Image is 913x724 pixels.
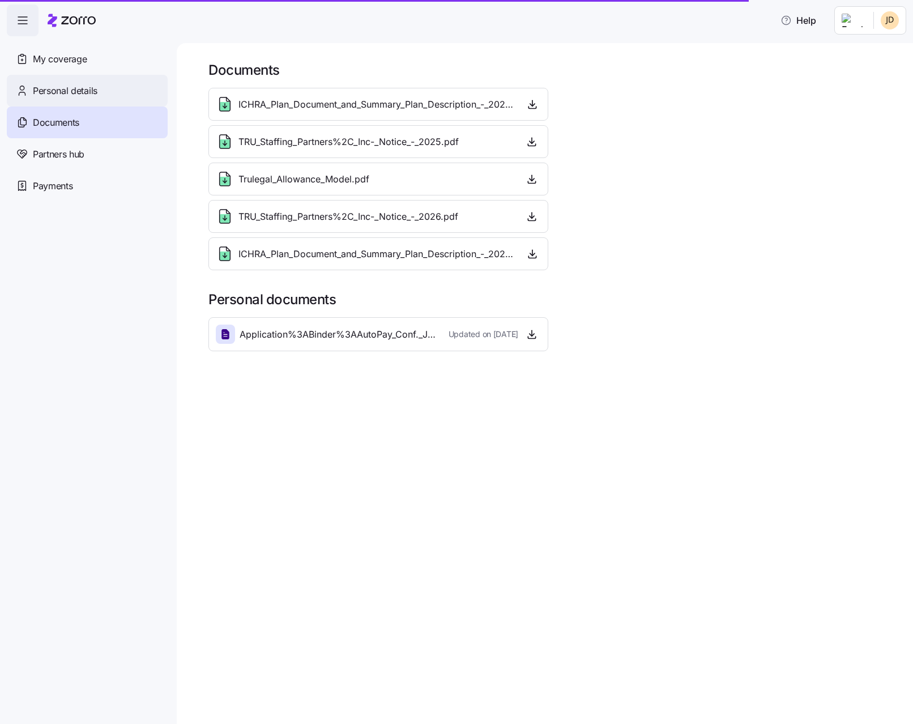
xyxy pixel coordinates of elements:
a: My coverage [7,43,168,75]
span: Partners hub [33,147,84,161]
img: 3ec5d2eed06be18bf036042d3b68a05a [881,11,899,29]
img: Employer logo [842,14,864,27]
span: Updated on [DATE] [449,329,518,340]
span: Application%3ABinder%3AAutoPay_Conf._JDelgado.pdf [240,327,440,342]
h1: Personal documents [208,291,897,308]
span: Personal details [33,84,97,98]
a: Payments [7,170,168,202]
a: Partners hub [7,138,168,170]
a: Documents [7,107,168,138]
span: TRU_Staffing_Partners%2C_Inc-_Notice_-_2025.pdf [238,135,459,149]
span: Documents [33,116,79,130]
span: My coverage [33,52,87,66]
a: Personal details [7,75,168,107]
span: ICHRA_Plan_Document_and_Summary_Plan_Description_-_2026.pdf [238,247,514,261]
h1: Documents [208,61,897,79]
button: Help [771,9,825,32]
span: Trulegal_Allowance_Model.pdf [238,172,369,186]
span: Payments [33,179,72,193]
span: TRU_Staffing_Partners%2C_Inc-_Notice_-_2026.pdf [238,210,458,224]
span: Help [780,14,816,27]
span: ICHRA_Plan_Document_and_Summary_Plan_Description_-_2025.pdf [238,97,514,112]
